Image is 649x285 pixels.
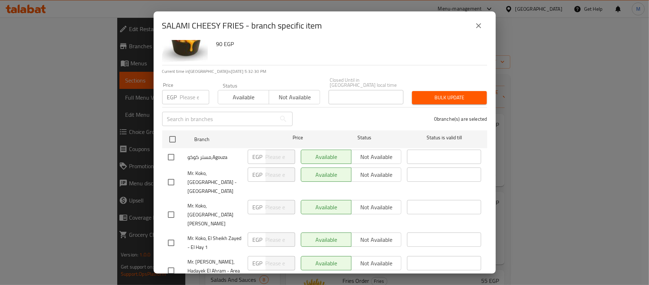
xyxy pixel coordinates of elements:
[188,153,242,162] span: مستر كوكو,Agouza
[266,200,295,214] input: Please enter price
[253,152,263,161] p: EGP
[412,91,487,104] button: Bulk update
[274,133,321,142] span: Price
[266,167,295,182] input: Please enter price
[221,92,266,102] span: Available
[407,133,481,142] span: Status is valid till
[327,133,401,142] span: Status
[194,135,268,144] span: Branch
[162,20,322,31] h2: SALAMI CHEESY FRIES - branch specific item
[266,150,295,164] input: Please enter price
[418,93,481,102] span: Bulk update
[218,90,269,104] button: Available
[167,93,177,101] p: EGP
[470,17,487,34] button: close
[180,90,209,104] input: Please enter price
[269,90,320,104] button: Not available
[162,112,276,126] input: Search in branches
[272,92,317,102] span: Not available
[216,39,481,49] h6: 90 EGP
[253,259,263,267] p: EGP
[253,170,263,179] p: EGP
[434,115,487,122] p: 0 branche(s) are selected
[266,232,295,247] input: Please enter price
[253,235,263,244] p: EGP
[188,257,242,284] span: Mr. [PERSON_NAME], Hadayek El Ahram - Area A
[188,169,242,196] span: Mr. Koko, [GEOGRAPHIC_DATA] - [GEOGRAPHIC_DATA]
[162,68,487,75] p: Current time in [GEOGRAPHIC_DATA] is [DATE] 5:32:30 PM
[253,203,263,211] p: EGP
[188,201,242,228] span: Mr. Koko, [GEOGRAPHIC_DATA][PERSON_NAME]
[266,256,295,270] input: Please enter price
[188,234,242,252] span: Mr. Koko, El Sheikh Zayed - El Hay 1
